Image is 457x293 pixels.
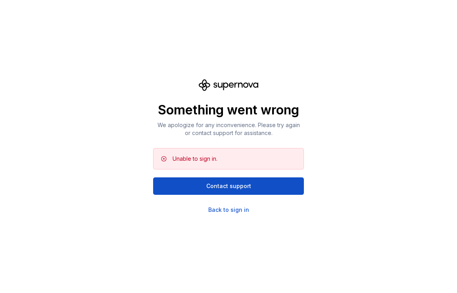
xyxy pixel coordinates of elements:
[153,177,304,195] button: Contact support
[208,206,249,214] a: Back to sign in
[173,155,217,163] div: Unable to sign in.
[153,121,304,137] p: We apologize for any inconvenience. Please try again or contact support for assistance.
[153,102,304,118] p: Something went wrong
[206,182,251,190] span: Contact support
